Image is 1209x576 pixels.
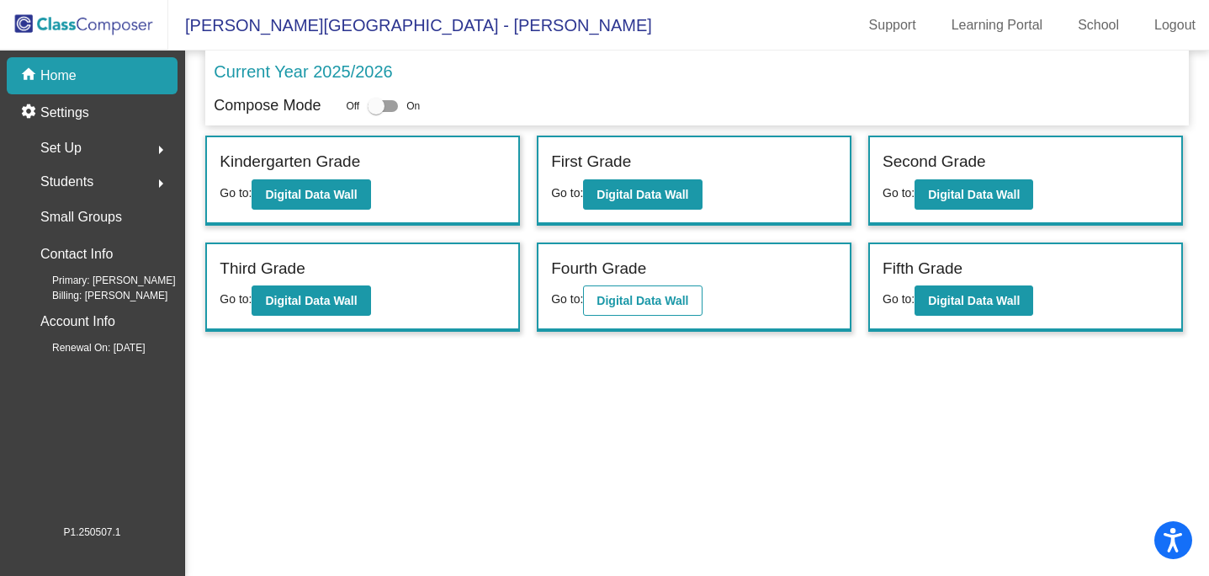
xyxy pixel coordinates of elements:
label: Second Grade [883,150,986,174]
label: Fourth Grade [551,257,646,281]
a: Learning Portal [938,12,1057,39]
span: Go to: [220,186,252,200]
span: Go to: [551,292,583,306]
span: Primary: [PERSON_NAME] [25,273,176,288]
a: Logout [1141,12,1209,39]
span: Set Up [40,136,82,160]
b: Digital Data Wall [597,188,688,201]
label: Kindergarten Grade [220,150,360,174]
span: Go to: [551,186,583,200]
b: Digital Data Wall [265,188,357,201]
span: Renewal On: [DATE] [25,340,145,355]
mat-icon: arrow_right [151,140,171,160]
label: First Grade [551,150,631,174]
button: Digital Data Wall [583,179,702,210]
p: Small Groups [40,205,122,229]
p: Settings [40,103,89,123]
button: Digital Data Wall [252,179,370,210]
p: Account Info [40,310,115,333]
span: Go to: [883,292,915,306]
span: Billing: [PERSON_NAME] [25,288,167,303]
label: Fifth Grade [883,257,962,281]
span: [PERSON_NAME][GEOGRAPHIC_DATA] - [PERSON_NAME] [168,12,652,39]
span: Off [346,99,359,114]
span: Students [40,170,93,194]
b: Digital Data Wall [928,294,1020,307]
mat-icon: settings [20,103,40,123]
mat-icon: arrow_right [151,173,171,194]
mat-icon: home [20,66,40,86]
b: Digital Data Wall [597,294,688,307]
label: Third Grade [220,257,305,281]
p: Compose Mode [214,94,321,117]
button: Digital Data Wall [915,285,1033,316]
b: Digital Data Wall [265,294,357,307]
a: Support [856,12,930,39]
button: Digital Data Wall [583,285,702,316]
span: Go to: [220,292,252,306]
p: Current Year 2025/2026 [214,59,392,84]
span: On [406,99,420,114]
button: Digital Data Wall [915,179,1033,210]
button: Digital Data Wall [252,285,370,316]
a: School [1064,12,1132,39]
b: Digital Data Wall [928,188,1020,201]
p: Contact Info [40,243,113,266]
p: Home [40,66,77,86]
span: Go to: [883,186,915,200]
